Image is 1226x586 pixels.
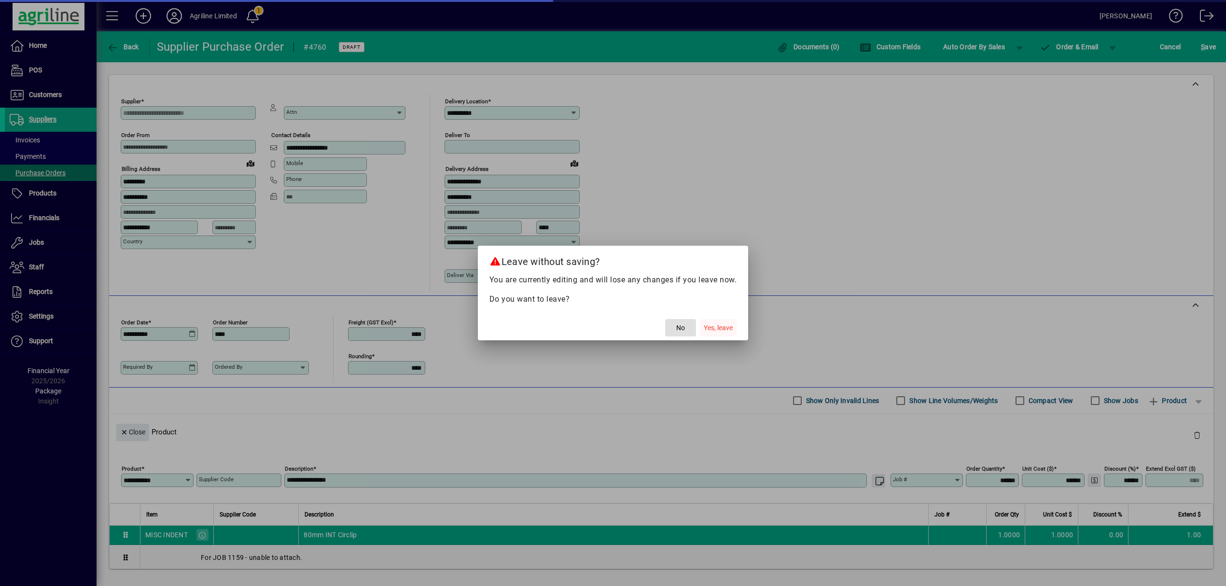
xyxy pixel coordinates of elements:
p: Do you want to leave? [489,293,737,305]
span: No [676,323,685,333]
button: Yes, leave [700,319,737,336]
button: No [665,319,696,336]
p: You are currently editing and will lose any changes if you leave now. [489,274,737,286]
h2: Leave without saving? [478,246,749,274]
span: Yes, leave [704,323,733,333]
